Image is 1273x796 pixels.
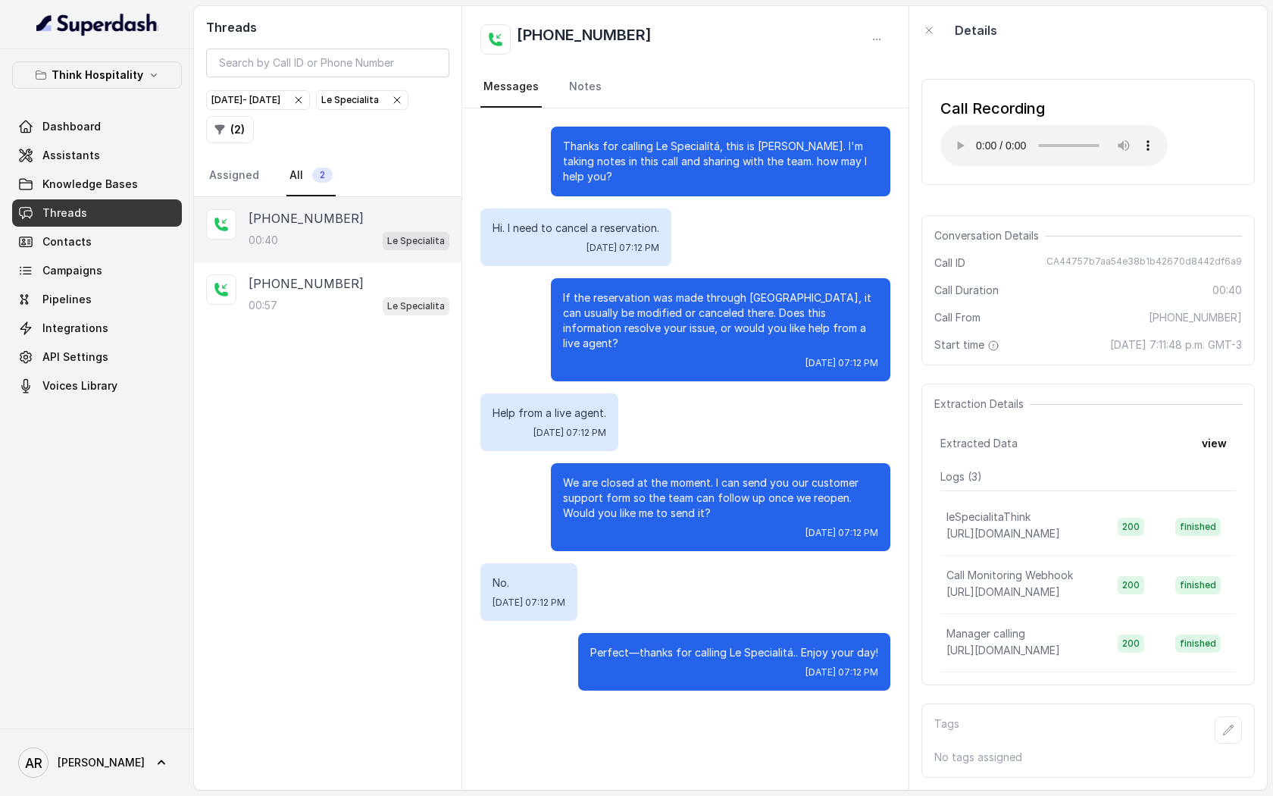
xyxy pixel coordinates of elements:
[211,92,305,108] div: [DATE] - [DATE]
[480,67,890,108] nav: Tabs
[1046,255,1242,271] span: CA44757b7aa54e38b1b42670d8442df6a9
[206,49,449,77] input: Search by Call ID or Phone Number
[566,67,605,108] a: Notes
[42,378,117,393] span: Voices Library
[934,310,981,325] span: Call From
[12,171,182,198] a: Knowledge Bases
[12,286,182,313] a: Pipelines
[12,257,182,284] a: Campaigns
[934,396,1030,412] span: Extraction Details
[12,61,182,89] button: Think Hospitality
[316,90,408,110] button: Le Specialita
[42,292,92,307] span: Pipelines
[36,12,158,36] img: light.svg
[563,139,878,184] p: Thanks for calling Le Specialítá, this is [PERSON_NAME]. I'm taking notes in this call and sharin...
[563,290,878,351] p: If the reservation was made through [GEOGRAPHIC_DATA], it can usually be modified or canceled the...
[1175,518,1221,536] span: finished
[955,21,997,39] p: Details
[586,242,659,254] span: [DATE] 07:12 PM
[1118,635,1144,653] span: 200
[1193,430,1236,457] button: view
[42,119,101,134] span: Dashboard
[934,228,1045,243] span: Conversation Details
[42,321,108,336] span: Integrations
[533,427,606,439] span: [DATE] 07:12 PM
[249,274,364,293] p: [PHONE_NUMBER]
[480,67,542,108] a: Messages
[387,299,445,314] p: Le Specialita
[1212,283,1242,298] span: 00:40
[42,263,102,278] span: Campaigns
[12,741,182,784] a: [PERSON_NAME]
[805,666,878,678] span: [DATE] 07:12 PM
[42,177,138,192] span: Knowledge Bases
[946,509,1031,525] p: leSpecialitaThink
[249,298,277,313] p: 00:57
[12,199,182,227] a: Threads
[1149,310,1242,325] span: [PHONE_NUMBER]
[12,142,182,169] a: Assistants
[934,255,965,271] span: Call ID
[563,475,878,521] p: We are closed at the moment. I can send you our customer support form so the team can follow up o...
[946,585,1060,598] span: [URL][DOMAIN_NAME]
[493,575,565,591] p: No.
[387,233,445,249] p: Le Specialita
[940,436,1018,451] span: Extracted Data
[934,750,1242,765] p: No tags assigned
[934,716,959,744] p: Tags
[12,315,182,342] a: Integrations
[206,155,262,196] a: Assigned
[321,92,403,108] div: Le Specialita
[42,148,100,163] span: Assistants
[42,234,92,249] span: Contacts
[805,357,878,369] span: [DATE] 07:12 PM
[805,527,878,539] span: [DATE] 07:12 PM
[206,116,254,143] button: (2)
[946,527,1060,540] span: [URL][DOMAIN_NAME]
[206,90,310,110] button: [DATE]- [DATE]
[946,568,1073,583] p: Call Monitoring Webhook
[12,372,182,400] a: Voices Library
[1118,518,1144,536] span: 200
[493,406,606,421] p: Help from a live agent.
[934,283,999,298] span: Call Duration
[58,755,145,770] span: [PERSON_NAME]
[1175,635,1221,653] span: finished
[940,98,1168,119] div: Call Recording
[52,66,143,84] p: Think Hospitality
[206,155,449,196] nav: Tabs
[946,644,1060,657] span: [URL][DOMAIN_NAME]
[42,205,87,221] span: Threads
[12,343,182,371] a: API Settings
[42,349,108,365] span: API Settings
[493,597,565,609] span: [DATE] 07:12 PM
[25,755,42,771] text: AR
[493,221,659,236] p: Hi. I need to cancel a reservation.
[940,469,1236,484] p: Logs ( 3 )
[12,228,182,255] a: Contacts
[1175,576,1221,594] span: finished
[286,155,336,196] a: All2
[934,337,1002,353] span: Start time
[206,18,449,36] h2: Threads
[517,24,652,55] h2: [PHONE_NUMBER]
[12,113,182,140] a: Dashboard
[1110,337,1242,353] span: [DATE] 7:11:48 p.m. GMT-3
[1118,576,1144,594] span: 200
[940,125,1168,166] audio: Your browser does not support the audio element.
[946,626,1025,641] p: Manager calling
[249,233,278,248] p: 00:40
[249,209,364,227] p: [PHONE_NUMBER]
[590,645,878,660] p: Perfect—thanks for calling Le Specialitá.. Enjoy your day!
[312,168,333,183] span: 2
